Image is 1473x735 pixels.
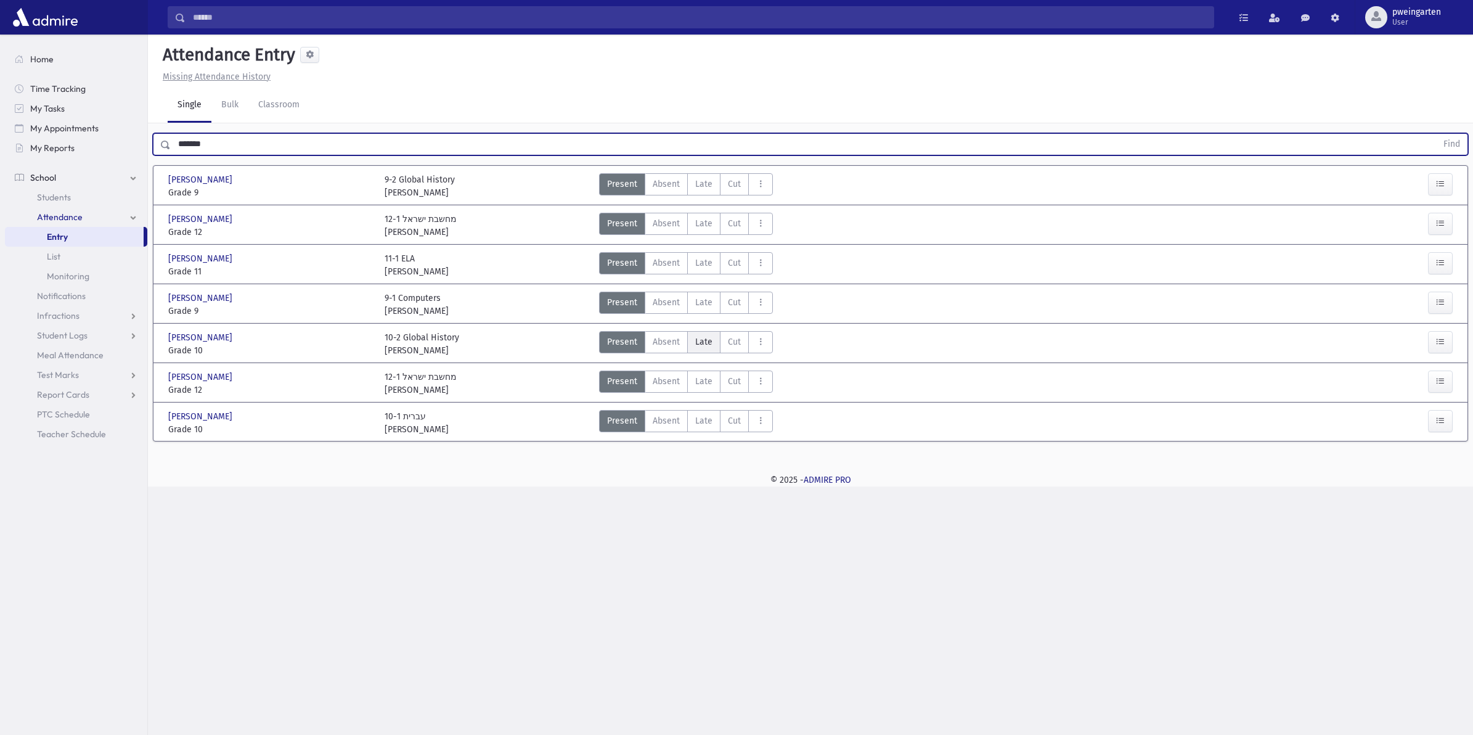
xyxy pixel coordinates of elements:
span: Present [607,335,637,348]
div: AttTypes [599,252,773,278]
span: Home [30,54,54,65]
span: Absent [653,296,680,309]
a: Meal Attendance [5,345,147,365]
span: Students [37,192,71,203]
span: My Reports [30,142,75,154]
span: Absent [653,375,680,388]
span: Present [607,217,637,230]
span: List [47,251,60,262]
span: Test Marks [37,369,79,380]
span: User [1392,17,1441,27]
span: Time Tracking [30,83,86,94]
span: [PERSON_NAME] [168,410,235,423]
div: AttTypes [599,213,773,239]
h5: Attendance Entry [158,44,295,65]
span: [PERSON_NAME] [168,252,235,265]
span: Present [607,257,637,269]
span: My Appointments [30,123,99,134]
div: 10-1 עברית [PERSON_NAME] [385,410,449,436]
a: Notifications [5,286,147,306]
span: [PERSON_NAME] [168,331,235,344]
div: 10-2 Global History [PERSON_NAME] [385,331,459,357]
a: PTC Schedule [5,404,147,424]
span: Student Logs [37,330,88,341]
div: AttTypes [599,292,773,318]
div: 12-1 מחשבת ישראל [PERSON_NAME] [385,213,457,239]
a: School [5,168,147,187]
a: Monitoring [5,266,147,286]
span: Report Cards [37,389,89,400]
span: Present [607,414,637,427]
span: Grade 10 [168,423,372,436]
span: Meal Attendance [37,350,104,361]
span: Cut [728,335,741,348]
span: Grade 10 [168,344,372,357]
a: Entry [5,227,144,247]
a: Students [5,187,147,207]
span: Cut [728,375,741,388]
span: Late [695,335,712,348]
span: Absent [653,257,680,269]
span: Late [695,257,712,269]
span: Absent [653,217,680,230]
div: 9-2 Global History [PERSON_NAME] [385,173,455,199]
span: Grade 9 [168,186,372,199]
span: Present [607,375,637,388]
span: Late [695,375,712,388]
a: Teacher Schedule [5,424,147,444]
a: Report Cards [5,385,147,404]
span: Attendance [37,211,83,223]
u: Missing Attendance History [163,72,271,82]
span: Cut [728,414,741,427]
span: Present [607,296,637,309]
div: AttTypes [599,331,773,357]
a: My Appointments [5,118,147,138]
span: Absent [653,178,680,191]
span: [PERSON_NAME] [168,371,235,384]
div: 12-1 מחשבת ישראל [PERSON_NAME] [385,371,457,396]
span: [PERSON_NAME] [168,213,235,226]
span: Grade 9 [168,305,372,318]
div: AttTypes [599,173,773,199]
a: Attendance [5,207,147,227]
a: My Reports [5,138,147,158]
span: Grade 12 [168,226,372,239]
a: ADMIRE PRO [804,475,851,485]
a: Classroom [248,88,309,123]
span: Late [695,178,712,191]
span: Late [695,296,712,309]
span: Entry [47,231,68,242]
span: [PERSON_NAME] [168,292,235,305]
a: Bulk [211,88,248,123]
div: AttTypes [599,410,773,436]
span: Cut [728,178,741,191]
span: My Tasks [30,103,65,114]
a: Single [168,88,211,123]
a: List [5,247,147,266]
span: Monitoring [47,271,89,282]
span: Grade 11 [168,265,372,278]
span: Late [695,217,712,230]
span: Present [607,178,637,191]
span: PTC Schedule [37,409,90,420]
a: Time Tracking [5,79,147,99]
span: Absent [653,335,680,348]
div: 11-1 ELA [PERSON_NAME] [385,252,449,278]
span: Cut [728,257,741,269]
span: Cut [728,217,741,230]
span: Teacher Schedule [37,429,106,440]
a: My Tasks [5,99,147,118]
span: School [30,172,56,183]
img: AdmirePro [10,5,81,30]
span: Late [695,414,712,427]
span: Notifications [37,290,86,302]
a: Missing Attendance History [158,72,271,82]
span: Cut [728,296,741,309]
span: [PERSON_NAME] [168,173,235,186]
div: AttTypes [599,371,773,396]
a: Test Marks [5,365,147,385]
a: Infractions [5,306,147,326]
div: © 2025 - [168,474,1453,487]
span: Absent [653,414,680,427]
input: Search [186,6,1214,28]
